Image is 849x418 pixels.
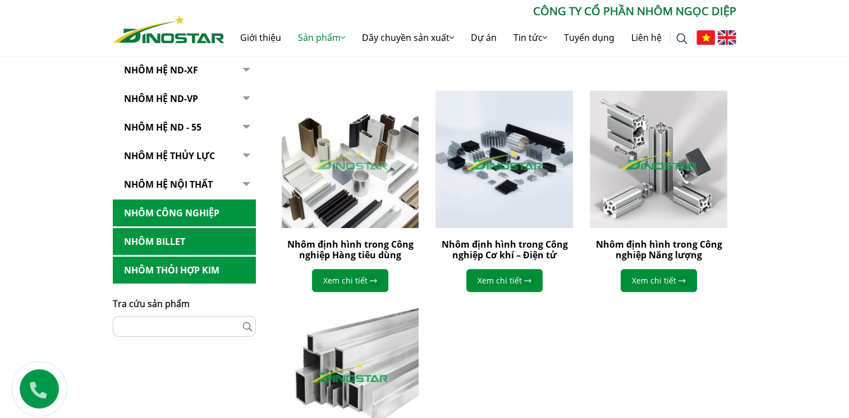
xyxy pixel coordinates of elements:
[312,269,388,292] a: Xem chi tiết
[113,257,256,284] a: Nhôm Thỏi hợp kim
[462,20,505,55] a: Dự án
[232,20,290,55] a: Giới thiệu
[590,91,727,228] img: Nhôm định hình trong Công nghiệp Năng lượng
[466,269,543,292] a: Xem chi tiết
[113,298,190,310] span: Tra cứu sản phẩm
[113,199,256,227] a: Nhôm Công nghiệp
[718,30,736,45] img: English
[623,20,670,55] a: Liên hệ
[595,238,722,261] a: Nhôm định hình trong Công nghiệp Năng lượng
[435,91,573,228] img: Nhôm định hình trong Công nghiệp Cơ khí – Điện tử
[441,238,567,261] a: Nhôm định hình trong Công nghiệp Cơ khí – Điện tử
[113,142,256,170] a: Nhôm hệ thủy lực
[113,85,256,113] a: Nhôm Hệ ND-VP
[282,91,419,228] img: Nhôm định hình trong Công nghiệp Hàng tiêu dùng
[287,238,413,261] a: Nhôm định hình trong Công nghiệp Hàng tiêu dùng
[113,171,256,198] a: Nhôm hệ nội thất
[505,20,556,55] a: Tin tức
[290,20,354,55] a: Sản phẩm
[113,228,256,256] a: Nhôm Billet
[621,269,697,292] a: Xem chi tiết
[676,33,687,44] img: search
[696,30,715,45] img: Tiếng Việt
[113,57,256,84] a: Nhôm Hệ ND-XF
[113,114,256,141] a: NHÔM HỆ ND - 55
[224,3,736,20] p: CÔNG TY CỔ PHẦN NHÔM NGỌC DIỆP
[556,20,623,55] a: Tuyển dụng
[113,15,224,43] img: Nhôm Dinostar
[354,20,462,55] a: Dây chuyền sản xuất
